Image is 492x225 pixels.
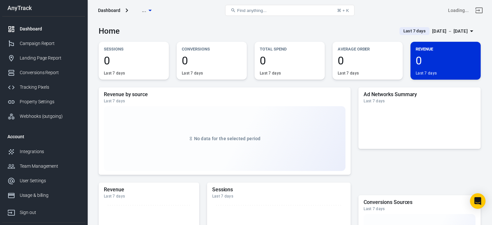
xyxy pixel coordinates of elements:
[212,194,346,199] div: Last 7 days
[394,26,481,37] button: Last 7 days[DATE] － [DATE]
[2,159,85,174] a: Team Management
[2,95,85,109] a: Property Settings
[20,177,80,184] div: User Settings
[337,8,349,13] div: ⌘ + K
[99,27,120,36] h3: Home
[142,6,146,15] span: ...
[2,144,85,159] a: Integrations
[104,194,194,199] div: Last 7 days
[237,8,267,13] span: Find anything...
[20,192,80,199] div: Usage & billing
[416,55,476,66] span: 0
[364,199,476,206] h5: Conversions Sources
[432,27,468,35] div: [DATE] － [DATE]
[2,174,85,188] a: User Settings
[338,46,398,52] p: Average Order
[260,46,320,52] p: Total Spend
[20,40,80,47] div: Campaign Report
[2,51,85,65] a: Landing Page Report
[104,46,164,52] p: Sessions
[182,55,242,66] span: 0
[104,186,194,193] h5: Revenue
[364,91,476,98] h5: Ad Networks Summary
[2,188,85,203] a: Usage & billing
[2,5,85,11] div: AnyTrack
[98,7,120,14] div: Dashboard
[194,136,261,141] span: No data for the selected period
[20,69,80,76] div: Conversions Report
[20,26,80,32] div: Dashboard
[2,22,85,36] a: Dashboard
[416,46,476,52] p: Revenue
[104,91,345,98] h5: Revenue by source
[2,36,85,51] a: Campaign Report
[2,203,85,220] a: Sign out
[225,5,355,16] button: Find anything...⌘ + K
[470,193,486,209] div: Open Intercom Messenger
[364,98,476,104] div: Last 7 days
[2,129,85,144] li: Account
[104,98,345,104] div: Last 7 days
[20,148,80,155] div: Integrations
[20,209,80,216] div: Sign out
[2,109,85,124] a: Webhooks (outgoing)
[338,55,398,66] span: 0
[20,98,80,105] div: Property Settings
[20,84,80,91] div: Tracking Pixels
[448,7,469,14] div: Account id: <>
[131,5,163,17] button: ...
[2,65,85,80] a: Conversions Report
[2,80,85,95] a: Tracking Pixels
[20,55,80,62] div: Landing Page Report
[182,46,242,52] p: Conversions
[20,163,80,170] div: Team Management
[212,186,346,193] h5: Sessions
[401,28,428,34] span: Last 7 days
[471,3,487,18] a: Sign out
[20,113,80,120] div: Webhooks (outgoing)
[416,71,437,76] div: Last 7 days
[104,55,164,66] span: 0
[364,206,476,211] div: Last 7 days
[260,55,320,66] span: 0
